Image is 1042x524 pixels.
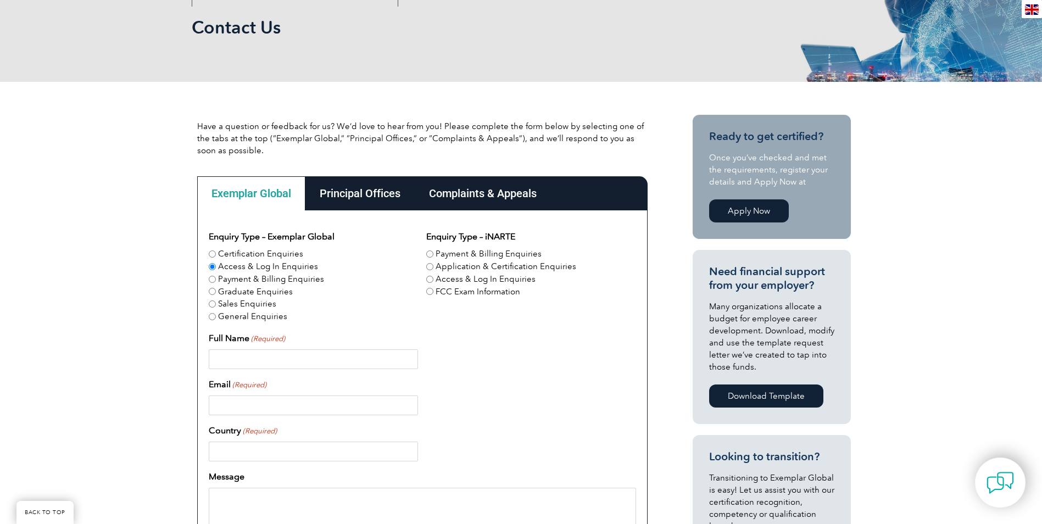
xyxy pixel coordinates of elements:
h1: Contact Us [192,16,614,38]
label: Message [209,470,244,483]
p: Once you’ve checked and met the requirements, register your details and Apply Now at [709,152,834,188]
label: Email [209,378,266,391]
a: BACK TO TOP [16,501,74,524]
label: Full Name [209,332,285,345]
div: Principal Offices [305,176,415,210]
h3: Ready to get certified? [709,130,834,143]
label: Access & Log In Enquiries [218,260,318,273]
label: Sales Enquiries [218,298,276,310]
label: FCC Exam Information [436,286,520,298]
div: Exemplar Global [197,176,305,210]
img: contact-chat.png [987,469,1014,497]
p: Many organizations allocate a budget for employee career development. Download, modify and use th... [709,300,834,373]
label: Graduate Enquiries [218,286,293,298]
h3: Need financial support from your employer? [709,265,834,292]
p: Have a question or feedback for us? We’d love to hear from you! Please complete the form below by... [197,120,648,157]
label: Country [209,424,277,437]
span: (Required) [242,426,277,437]
span: (Required) [231,380,266,391]
label: Certification Enquiries [218,248,303,260]
legend: Enquiry Type – iNARTE [426,230,515,243]
legend: Enquiry Type – Exemplar Global [209,230,335,243]
label: Application & Certification Enquiries [436,260,576,273]
a: Download Template [709,384,823,408]
img: en [1025,4,1039,15]
label: General Enquiries [218,310,287,323]
label: Payment & Billing Enquiries [218,273,324,286]
label: Access & Log In Enquiries [436,273,536,286]
div: Complaints & Appeals [415,176,551,210]
a: Apply Now [709,199,789,222]
label: Payment & Billing Enquiries [436,248,542,260]
span: (Required) [250,333,285,344]
h3: Looking to transition? [709,450,834,464]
